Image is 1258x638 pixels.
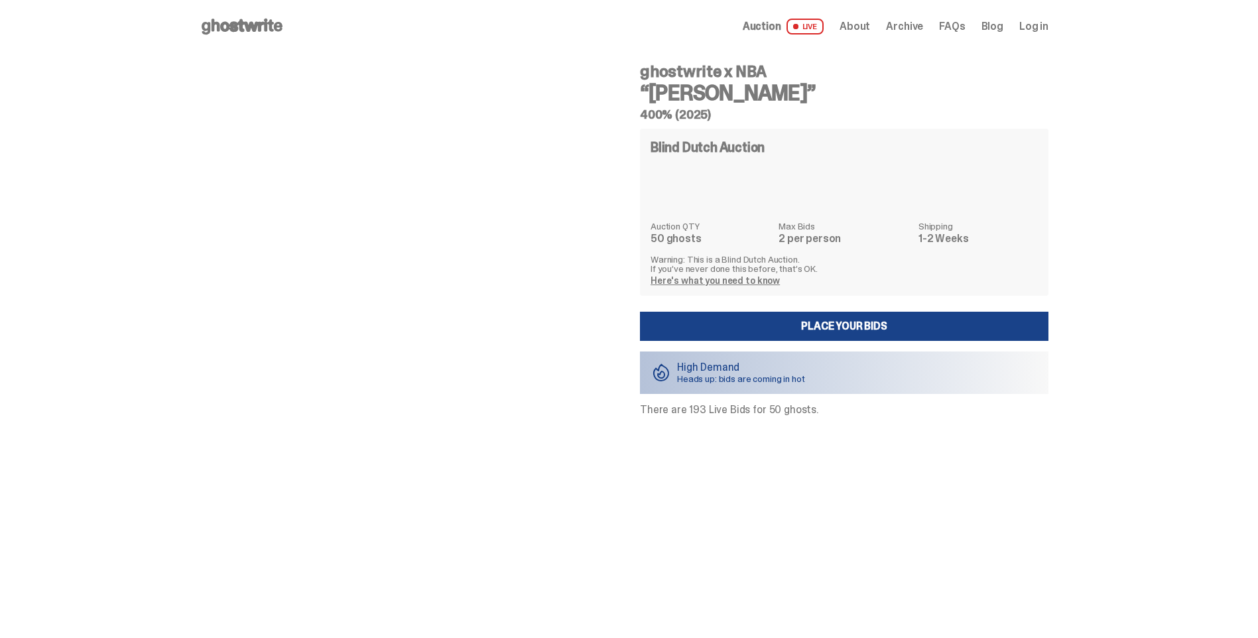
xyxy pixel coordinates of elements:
a: Log in [1019,21,1048,32]
dd: 1-2 Weeks [918,233,1038,244]
dd: 2 per person [779,233,911,244]
p: There are 193 Live Bids for 50 ghosts. [640,405,1048,415]
dt: Max Bids [779,222,911,231]
p: Heads up: bids are coming in hot [677,374,805,383]
dt: Auction QTY [651,222,771,231]
p: Warning: This is a Blind Dutch Auction. If you’ve never done this before, that’s OK. [651,255,1038,273]
h4: Blind Dutch Auction [651,141,765,154]
a: Blog [981,21,1003,32]
h3: “[PERSON_NAME]” [640,82,1048,103]
p: High Demand [677,362,805,373]
a: Place your Bids [640,312,1048,341]
h5: 400% (2025) [640,109,1048,121]
span: Auction [743,21,781,32]
a: Archive [886,21,923,32]
a: FAQs [939,21,965,32]
a: Here's what you need to know [651,275,780,287]
a: Auction LIVE [743,19,824,34]
h4: ghostwrite x NBA [640,64,1048,80]
dd: 50 ghosts [651,233,771,244]
dt: Shipping [918,222,1038,231]
a: About [840,21,870,32]
span: LIVE [786,19,824,34]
